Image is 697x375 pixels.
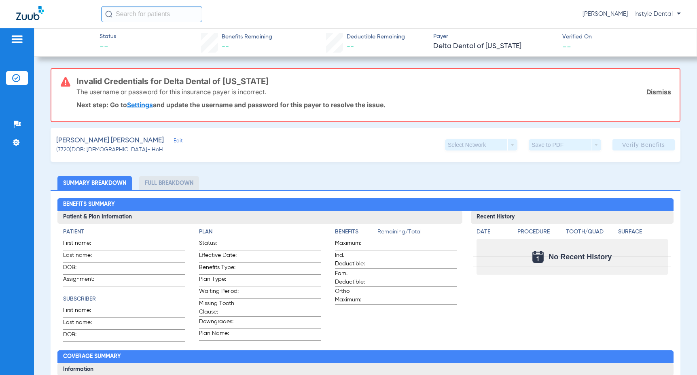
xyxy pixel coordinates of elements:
[63,331,103,341] span: DOB:
[335,228,377,239] app-breakdown-title: Benefits
[517,228,563,236] h4: Procedure
[222,33,272,41] span: Benefits Remaining
[566,228,615,239] app-breakdown-title: Tooth/Quad
[335,269,375,286] span: Fam. Deductible:
[199,299,239,316] span: Missing Tooth Clause:
[335,239,375,250] span: Maximum:
[618,228,667,239] app-breakdown-title: Surface
[646,88,671,96] a: Dismiss
[199,239,239,250] span: Status:
[127,101,153,109] a: Settings
[517,228,563,239] app-breakdown-title: Procedure
[63,318,103,329] span: Last name:
[347,33,405,41] span: Deductible Remaining
[56,146,163,154] span: (7720) DOB: [DEMOGRAPHIC_DATA] - HoH
[657,336,697,375] iframe: Chat Widget
[377,228,457,239] span: Remaining/Total
[63,306,103,317] span: First name:
[199,275,239,286] span: Plan Type:
[335,287,375,304] span: Ortho Maximum:
[433,41,555,51] span: Delta Dental of [US_STATE]
[76,88,266,96] p: The username or password for this insurance payer is incorrect.
[56,136,164,146] span: [PERSON_NAME] [PERSON_NAME]
[11,34,23,44] img: hamburger-icon
[63,239,103,250] span: First name:
[57,176,132,190] li: Summary Breakdown
[199,329,239,340] span: Plan Name:
[174,138,181,146] span: Edit
[199,318,239,328] span: Downgrades:
[471,211,673,224] h3: Recent History
[549,253,612,261] span: No Recent History
[618,228,667,236] h4: Surface
[199,287,239,298] span: Waiting Period:
[63,275,103,286] span: Assignment:
[583,10,681,18] span: [PERSON_NAME] - Instyle Dental
[61,77,70,87] img: error-icon
[101,6,202,22] input: Search for patients
[57,211,462,224] h3: Patient & Plan Information
[63,228,185,236] h4: Patient
[57,350,673,363] h2: Coverage Summary
[199,251,239,262] span: Effective Date:
[100,41,116,53] span: --
[532,251,544,263] img: Calendar
[562,42,571,51] span: --
[199,263,239,274] span: Benefits Type:
[63,263,103,274] span: DOB:
[562,33,684,41] span: Verified On
[57,198,673,211] h2: Benefits Summary
[63,295,185,303] h4: Subscriber
[76,101,671,109] p: Next step: Go to and update the username and password for this payer to resolve the issue.
[566,228,615,236] h4: Tooth/Quad
[100,32,116,41] span: Status
[335,251,375,268] span: Ind. Deductible:
[477,228,511,236] h4: Date
[63,251,103,262] span: Last name:
[347,43,354,50] span: --
[335,228,377,236] h4: Benefits
[76,77,671,85] h3: Invalid Credentials for Delta Dental of [US_STATE]
[199,228,321,236] h4: Plan
[433,32,555,41] span: Payer
[16,6,44,20] img: Zuub Logo
[105,11,112,18] img: Search Icon
[139,176,199,190] li: Full Breakdown
[222,43,229,50] span: --
[477,228,511,239] app-breakdown-title: Date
